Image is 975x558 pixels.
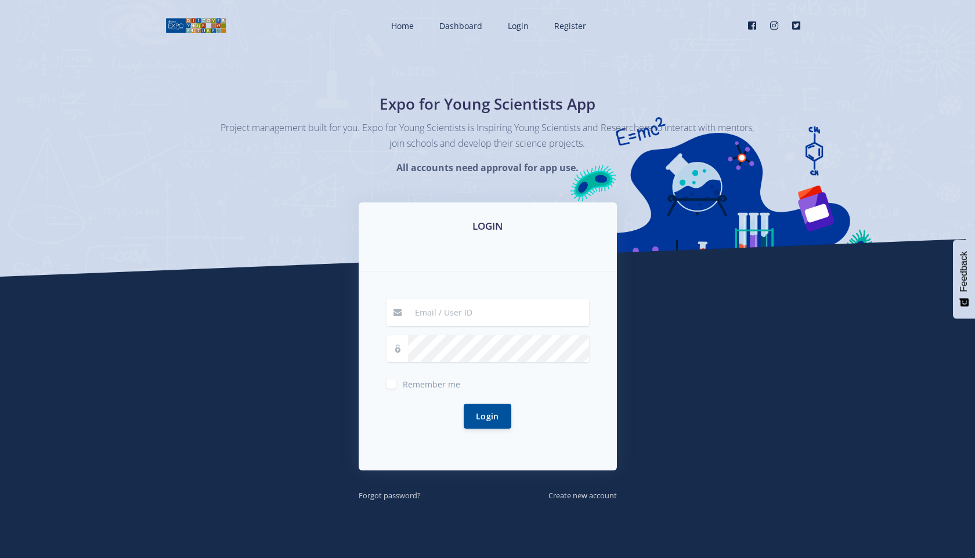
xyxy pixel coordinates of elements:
[403,379,460,390] span: Remember me
[508,20,529,31] span: Login
[391,20,414,31] span: Home
[548,490,617,501] small: Create new account
[359,488,421,501] a: Forgot password?
[408,299,589,326] input: Email / User ID
[554,20,586,31] span: Register
[428,10,492,41] a: Dashboard
[165,17,226,34] img: logo01.png
[276,93,699,115] h1: Expo for Young Scientists App
[396,161,579,174] strong: All accounts need approval for app use.
[373,219,603,234] h3: LOGIN
[359,490,421,501] small: Forgot password?
[380,10,423,41] a: Home
[221,120,754,151] p: Project management built for you. Expo for Young Scientists is Inspiring Young Scientists and Res...
[543,10,595,41] a: Register
[439,20,482,31] span: Dashboard
[548,488,617,501] a: Create new account
[464,404,511,429] button: Login
[953,240,975,318] button: Feedback - Show survey
[959,251,969,292] span: Feedback
[496,10,538,41] a: Login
